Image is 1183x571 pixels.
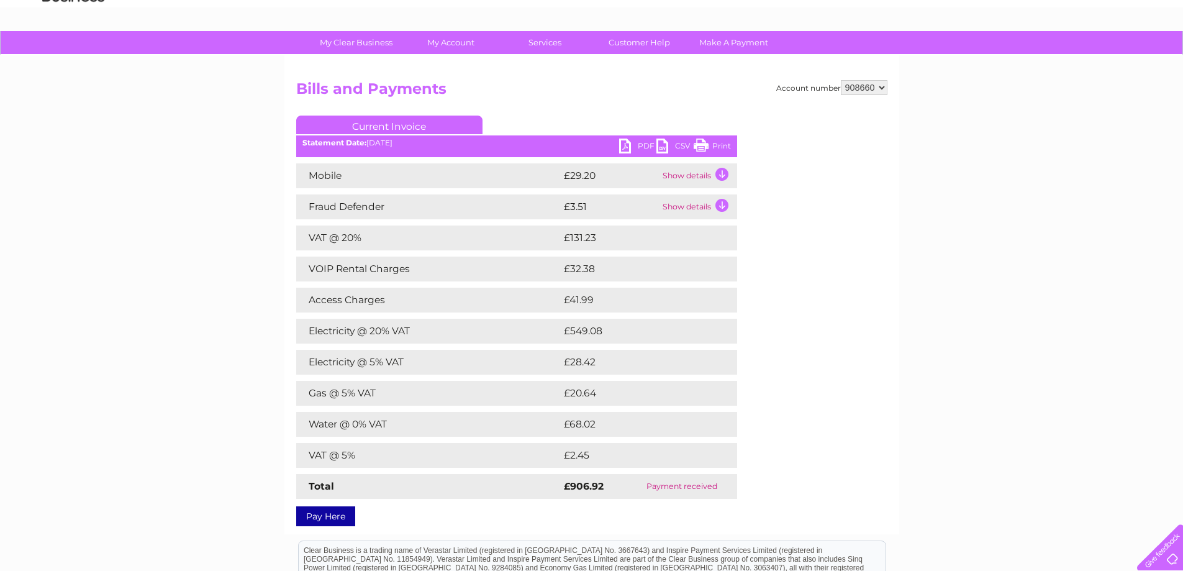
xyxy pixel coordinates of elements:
a: Pay Here [296,506,355,526]
td: £28.42 [561,350,712,375]
a: Telecoms [1030,53,1067,62]
strong: Total [309,480,334,492]
td: £41.99 [561,288,711,313]
b: Statement Date: [302,138,366,147]
a: PDF [619,139,656,157]
a: Current Invoice [296,116,483,134]
div: Clear Business is a trading name of Verastar Limited (registered in [GEOGRAPHIC_DATA] No. 3667643... [299,7,886,60]
td: Mobile [296,163,561,188]
td: £2.45 [561,443,708,468]
div: [DATE] [296,139,737,147]
td: VAT @ 5% [296,443,561,468]
a: Make A Payment [682,31,785,54]
td: Payment received [627,474,737,499]
td: £32.38 [561,257,712,281]
td: Gas @ 5% VAT [296,381,561,406]
td: Show details [659,194,737,219]
img: logo.png [42,32,105,70]
a: Services [494,31,596,54]
a: Contact [1100,53,1131,62]
a: Customer Help [588,31,691,54]
a: Blog [1075,53,1093,62]
td: Access Charges [296,288,561,313]
a: Print [694,139,731,157]
td: £29.20 [561,163,659,188]
a: My Account [399,31,502,54]
a: Log out [1142,53,1171,62]
td: Electricity @ 20% VAT [296,319,561,344]
td: £549.08 [561,319,715,344]
td: VOIP Rental Charges [296,257,561,281]
td: Electricity @ 5% VAT [296,350,561,375]
a: Energy [995,53,1023,62]
td: £3.51 [561,194,659,219]
a: Water [964,53,988,62]
td: £20.64 [561,381,713,406]
td: £131.23 [561,226,713,250]
td: £68.02 [561,412,712,437]
a: 0333 014 3131 [949,6,1035,22]
div: Account number [776,80,887,95]
a: My Clear Business [305,31,407,54]
td: Show details [659,163,737,188]
strong: £906.92 [564,480,604,492]
h2: Bills and Payments [296,80,887,104]
td: Water @ 0% VAT [296,412,561,437]
td: VAT @ 20% [296,226,561,250]
td: Fraud Defender [296,194,561,219]
a: CSV [656,139,694,157]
